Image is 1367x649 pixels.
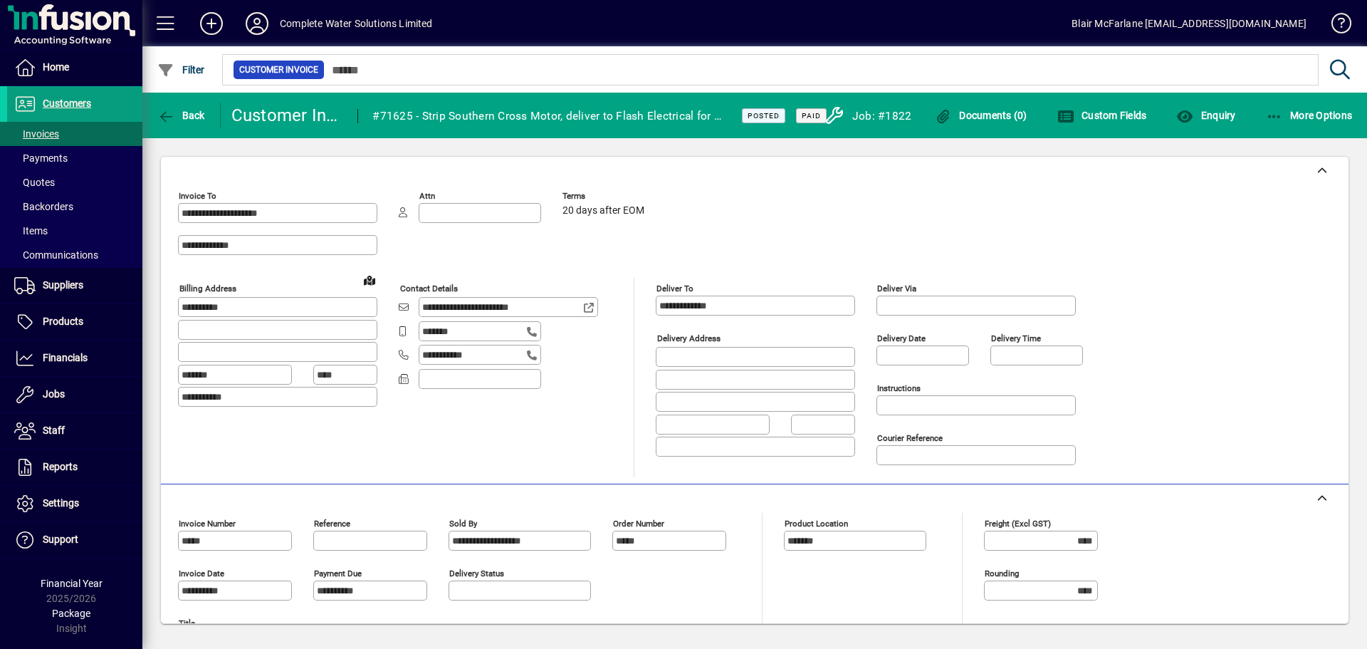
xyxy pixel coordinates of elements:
[802,111,821,120] span: Paid
[14,249,98,261] span: Communications
[7,194,142,219] a: Backorders
[239,63,318,77] span: Customer Invoice
[14,225,48,237] span: Items
[14,152,68,164] span: Payments
[43,98,91,109] span: Customers
[877,383,921,393] mat-label: Instructions
[154,57,209,83] button: Filter
[7,304,142,340] a: Products
[7,522,142,558] a: Support
[7,341,142,376] a: Financials
[7,219,142,243] a: Items
[1176,110,1235,121] span: Enquiry
[1072,12,1306,35] div: Blair McFarlane [EMAIL_ADDRESS][DOMAIN_NAME]
[372,105,724,128] div: #71625 - Strip Southern Cross Motor, deliver to Flash Electrical for drying, reassemble
[43,352,88,363] span: Financials
[179,191,216,201] mat-label: Invoice To
[7,146,142,170] a: Payments
[985,519,1051,529] mat-label: Freight (excl GST)
[7,243,142,267] a: Communications
[231,104,344,127] div: Customer Invoice
[7,122,142,146] a: Invoices
[280,12,433,35] div: Complete Water Solutions Limited
[1266,110,1353,121] span: More Options
[43,61,69,73] span: Home
[931,103,1031,128] button: Documents (0)
[656,284,693,294] mat-label: Deliver To
[1173,103,1239,128] button: Enquiry
[43,425,65,436] span: Staff
[7,486,142,521] a: Settings
[14,177,55,188] span: Quotes
[43,534,78,545] span: Support
[154,103,209,128] button: Back
[991,333,1041,343] mat-label: Delivery time
[449,519,477,529] mat-label: Sold by
[449,568,504,578] mat-label: Delivery status
[7,377,142,412] a: Jobs
[562,192,648,201] span: Terms
[1262,103,1356,128] button: More Options
[52,608,90,619] span: Package
[813,93,920,138] a: Job: #1822
[1321,3,1349,49] a: Knowledge Base
[877,333,926,343] mat-label: Delivery date
[419,191,435,201] mat-label: Attn
[7,268,142,303] a: Suppliers
[179,519,236,529] mat-label: Invoice number
[157,64,205,76] span: Filter
[314,568,362,578] mat-label: Payment due
[7,50,142,85] a: Home
[43,497,79,509] span: Settings
[43,388,65,400] span: Jobs
[179,618,195,628] mat-label: Title
[748,111,780,120] span: Posted
[358,269,381,291] a: View on map
[877,433,943,443] mat-label: Courier Reference
[785,519,848,529] mat-label: Product location
[14,201,73,212] span: Backorders
[877,284,916,294] mat-label: Deliver via
[43,279,83,291] span: Suppliers
[41,578,103,589] span: Financial Year
[7,450,142,485] a: Reports
[234,11,280,36] button: Profile
[157,110,205,121] span: Back
[142,103,221,128] app-page-header-button: Back
[43,316,83,327] span: Products
[1057,110,1147,121] span: Custom Fields
[314,519,350,529] mat-label: Reference
[14,128,59,140] span: Invoices
[189,11,234,36] button: Add
[43,461,78,472] span: Reports
[985,568,1019,578] mat-label: Rounding
[7,413,142,449] a: Staff
[935,110,1027,121] span: Documents (0)
[1054,103,1151,128] button: Custom Fields
[7,170,142,194] a: Quotes
[562,205,644,217] span: 20 days after EOM
[179,568,224,578] mat-label: Invoice date
[852,105,912,128] div: Job: #1822
[613,519,664,529] mat-label: Order number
